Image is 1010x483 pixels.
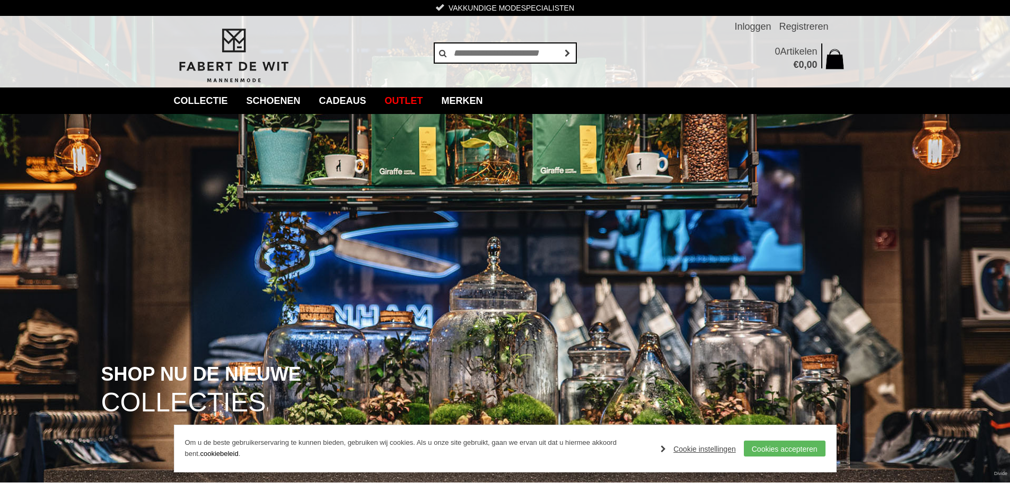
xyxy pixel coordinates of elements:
[779,16,828,37] a: Registreren
[775,46,780,57] span: 0
[780,46,817,57] span: Artikelen
[101,389,266,416] span: COLLECTIES
[994,467,1007,480] a: Divide
[734,16,771,37] a: Inloggen
[377,87,431,114] a: Outlet
[311,87,374,114] a: Cadeaus
[661,441,736,457] a: Cookie instellingen
[239,87,309,114] a: Schoenen
[744,441,825,456] a: Cookies accepteren
[804,59,806,70] span: ,
[166,87,236,114] a: collectie
[434,87,491,114] a: Merken
[185,437,651,460] p: Om u de beste gebruikerservaring te kunnen bieden, gebruiken wij cookies. Als u onze site gebruik...
[101,364,301,384] span: SHOP NU DE NIEUWE
[793,59,798,70] span: €
[200,450,238,458] a: cookiebeleid
[806,59,817,70] span: 00
[174,27,293,84] img: Fabert de Wit
[798,59,804,70] span: 0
